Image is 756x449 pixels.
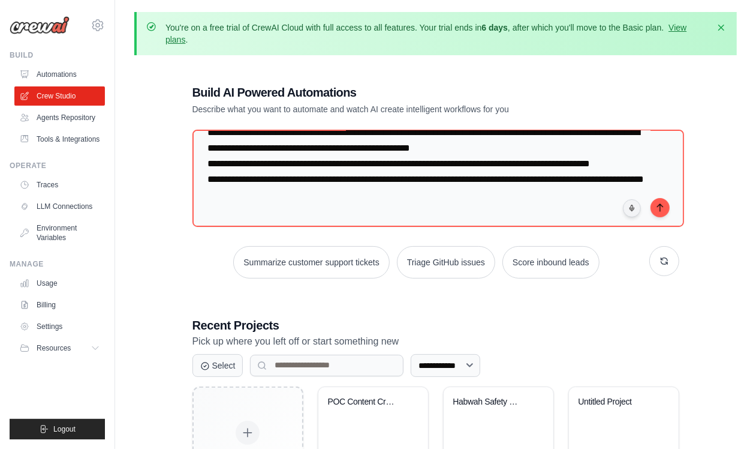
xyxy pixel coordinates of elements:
h1: Build AI Powered Automations [192,84,595,101]
div: Operate [10,161,105,170]
div: Habwah Safety Quote Engine - Complete B2B Platform [453,397,526,408]
a: Automations [14,65,105,84]
div: Build [10,50,105,60]
button: Get new suggestions [649,246,679,276]
button: Triage GitHub issues [397,246,495,279]
a: Tools & Integrations [14,130,105,149]
img: Logo [10,16,70,34]
button: Score inbound leads [502,246,600,279]
p: Pick up where you left off or start something new [192,334,679,349]
button: Resources [14,339,105,358]
a: Environment Variables [14,218,105,247]
p: Describe what you want to automate and watch AI create intelligent workflows for you [192,103,595,115]
h3: Recent Projects [192,317,679,334]
div: POC Content Crew - MENA Startup Content Generator [328,397,400,408]
button: Logout [10,419,105,439]
a: Agents Repository [14,108,105,127]
span: Logout [53,424,76,434]
div: Manage [10,259,105,269]
a: Usage [14,274,105,293]
a: Billing [14,295,105,315]
div: Untitled Project [579,397,651,408]
a: LLM Connections [14,197,105,216]
span: Resources [37,343,71,353]
p: You're on a free trial of CrewAI Cloud with full access to all features. Your trial ends in , aft... [165,22,708,46]
a: Crew Studio [14,86,105,106]
a: Settings [14,317,105,336]
button: Select [192,354,243,377]
button: Click to speak your automation idea [623,199,641,217]
strong: 6 days [481,23,508,32]
a: Traces [14,175,105,194]
button: Summarize customer support tickets [233,246,389,279]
